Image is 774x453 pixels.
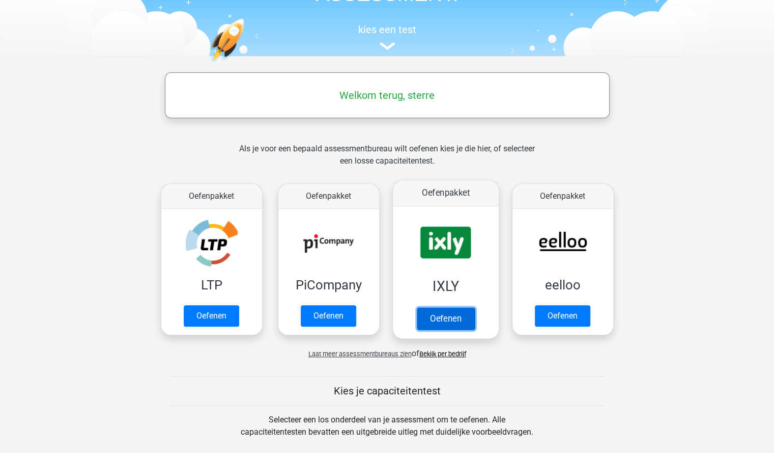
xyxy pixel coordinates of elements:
a: Oefenen [184,305,239,327]
h5: Welkom terug, sterre [170,89,605,101]
img: assessment [380,42,395,50]
a: kies een test [153,23,621,50]
div: of [153,339,621,360]
h5: Kies je capaciteitentest [170,385,605,397]
a: Oefenen [301,305,356,327]
span: Laat meer assessmentbureaus zien [308,350,412,358]
div: Als je voor een bepaald assessmentbureau wilt oefenen kies je die hier, of selecteer een losse ca... [231,143,543,179]
a: Oefenen [416,307,474,330]
img: oefenen [209,18,284,111]
a: Bekijk per bedrijf [419,350,466,358]
a: Oefenen [535,305,590,327]
h5: kies een test [153,23,621,36]
div: Selecteer een los onderdeel van je assessment om te oefenen. Alle capaciteitentesten bevatten een... [231,414,543,450]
